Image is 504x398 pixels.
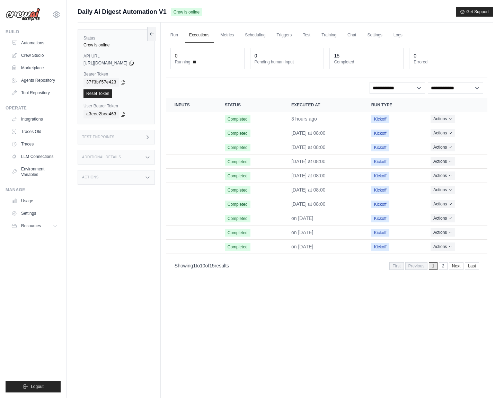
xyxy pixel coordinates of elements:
span: Resources [21,223,41,229]
span: Completed [225,229,250,237]
a: Last [465,262,479,270]
div: 0 [414,52,416,59]
h3: Test Endpoints [82,135,115,139]
th: Executed at [283,98,363,112]
time: September 18, 2025 at 08:00 BST [291,173,326,178]
span: Running [175,59,191,65]
span: Completed [225,115,250,123]
time: September 17, 2025 at 08:00 BST [291,187,326,193]
a: Environment Variables [8,163,61,180]
dt: Errored [414,59,479,65]
time: September 21, 2025 at 08:00 BST [291,130,326,136]
div: Build [6,29,61,35]
time: September 20, 2025 at 08:00 BST [291,144,326,150]
span: Kickoff [371,186,389,194]
span: 1 [193,263,196,268]
img: Logo [6,8,40,21]
a: Logs [389,28,407,43]
button: Actions for execution [431,228,455,237]
a: Usage [8,195,61,206]
span: First [389,262,404,270]
span: Completed [225,130,250,137]
time: September 15, 2025 at 08:00 BST [291,215,313,221]
a: Automations [8,37,61,48]
span: 10 [200,263,205,268]
label: User Bearer Token [83,103,149,109]
h3: Actions [82,175,99,179]
span: Logout [31,384,44,389]
span: Kickoff [371,215,389,222]
span: Completed [225,201,250,208]
button: Actions for execution [431,200,455,208]
span: 1 [429,262,437,270]
time: September 13, 2025 at 08:00 BST [291,244,313,249]
dt: Completed [334,59,399,65]
a: Marketplace [8,62,61,73]
a: Triggers [273,28,296,43]
label: Bearer Token [83,71,149,77]
button: Actions for execution [431,214,455,222]
span: Previous [405,262,428,270]
span: Completed [225,158,250,166]
button: Get Support [456,7,493,17]
time: September 14, 2025 at 08:00 BST [291,230,313,235]
button: Actions for execution [431,242,455,251]
div: 0 [175,52,178,59]
span: Completed [225,243,250,251]
nav: Pagination [389,262,479,270]
a: Metrics [216,28,238,43]
span: Completed [225,215,250,222]
button: Actions for execution [431,157,455,166]
button: Actions for execution [431,186,455,194]
dt: Pending human input [255,59,320,65]
button: Actions for execution [431,143,455,151]
time: September 19, 2025 at 08:00 BST [291,159,326,164]
th: Inputs [166,98,216,112]
span: Kickoff [371,115,389,123]
a: Chat [343,28,360,43]
span: Kickoff [371,144,389,151]
label: API URL [83,53,149,59]
span: Kickoff [371,229,389,237]
code: a3ecc2bca463 [83,110,119,118]
a: Training [317,28,341,43]
button: Logout [6,381,61,392]
a: Traces Old [8,126,61,137]
a: Settings [8,208,61,219]
a: Reset Token [83,89,112,98]
button: Actions for execution [431,129,455,137]
div: Operate [6,105,61,111]
span: Kickoff [371,172,389,180]
time: September 16, 2025 at 08:00 BST [291,201,326,207]
a: Settings [363,28,386,43]
a: Integrations [8,114,61,125]
a: Run [166,28,182,43]
h3: Additional Details [82,155,121,159]
span: Kickoff [371,158,389,166]
span: Kickoff [371,243,389,251]
span: Completed [225,144,250,151]
button: Actions for execution [431,115,455,123]
span: Daily Ai Digest Automation V1 [78,7,167,17]
section: Crew executions table [166,98,487,274]
span: Crew is online [171,8,202,16]
a: Executions [185,28,214,43]
button: Resources [8,220,61,231]
label: Status [83,35,149,41]
button: Actions for execution [431,171,455,180]
a: Test [299,28,315,43]
p: Showing to of results [175,262,229,269]
span: 15 [209,263,215,268]
span: Completed [225,186,250,194]
span: Kickoff [371,201,389,208]
a: Tool Repository [8,87,61,98]
span: [URL][DOMAIN_NAME] [83,60,127,66]
code: 37f3bf57e423 [83,78,119,87]
a: Agents Repository [8,75,61,86]
a: Scheduling [241,28,269,43]
th: Run Type [363,98,422,112]
div: Manage [6,187,61,193]
nav: Pagination [166,257,487,274]
th: Status [216,98,283,112]
a: Next [449,262,464,270]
